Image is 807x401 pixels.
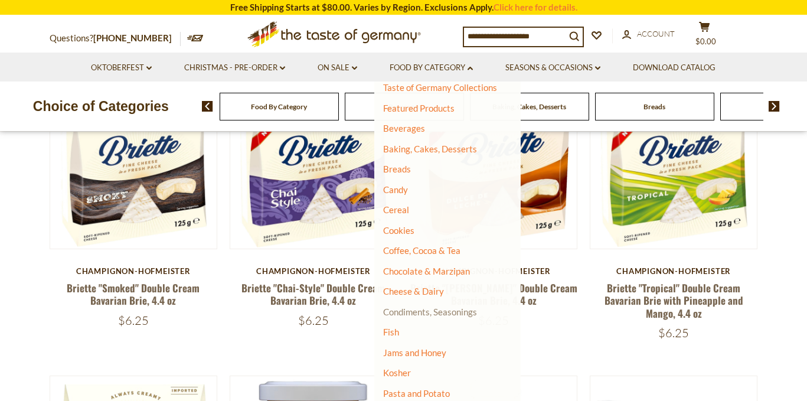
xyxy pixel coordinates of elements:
[383,123,425,133] a: Beverages
[687,21,723,51] button: $0.00
[590,266,758,276] div: Champignon-Hofmeister
[633,61,715,74] a: Download Catalog
[494,2,577,12] a: Click here for details.
[643,102,665,111] a: Breads
[184,61,285,74] a: Christmas - PRE-ORDER
[622,28,675,41] a: Account
[91,61,152,74] a: Oktoberfest
[383,225,414,236] a: Cookies
[383,367,411,378] a: Kosher
[318,61,357,74] a: On Sale
[383,164,411,174] a: Breads
[298,313,329,328] span: $6.25
[383,204,409,215] a: Cereal
[383,347,446,358] a: Jams and Honey
[769,101,780,112] img: next arrow
[492,102,566,111] a: Baking, Cakes, Desserts
[241,281,385,308] a: Briette "Chai-Style" Double Cream Bavarian Brie, 4.4 oz
[93,32,172,43] a: [PHONE_NUMBER]
[383,388,450,399] a: Pasta and Potato
[383,286,444,296] a: Cheese & Dairy
[605,281,743,321] a: Briette "Tropical" Double Cream Bavarian Brie with Pineapple and Mango, 4.4 oz
[230,81,397,249] img: Briette "Chai-Style" Double Cream Bavarian Brie, 4.4 oz
[383,327,399,337] a: Fish
[383,266,470,276] a: Chocolate & Marzipan
[383,184,408,195] a: Candy
[658,325,689,340] span: $6.25
[383,144,477,154] a: Baking, Cakes, Desserts
[202,101,213,112] img: previous arrow
[637,29,675,38] span: Account
[590,81,757,249] img: Briette "Tropical" Double Cream Bavarian Brie with Pineapple and Mango, 4.4 oz
[118,313,149,328] span: $6.25
[50,31,181,46] p: Questions?
[383,103,455,113] a: Featured Products
[67,281,200,308] a: Briette "Smoked" Double Cream Bavarian Brie, 4.4 oz
[230,266,398,276] div: Champignon-Hofmeister
[383,245,460,256] a: Coffee, Cocoa & Tea
[383,82,497,93] a: Taste of Germany Collections
[251,102,307,111] a: Food By Category
[695,37,716,46] span: $0.00
[50,266,218,276] div: Champignon-Hofmeister
[50,81,217,249] img: Briette "Smoked" Double Cream Bavarian Brie, 4.4 oz
[390,61,473,74] a: Food By Category
[505,61,600,74] a: Seasons & Occasions
[383,307,477,317] a: Condiments, Seasonings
